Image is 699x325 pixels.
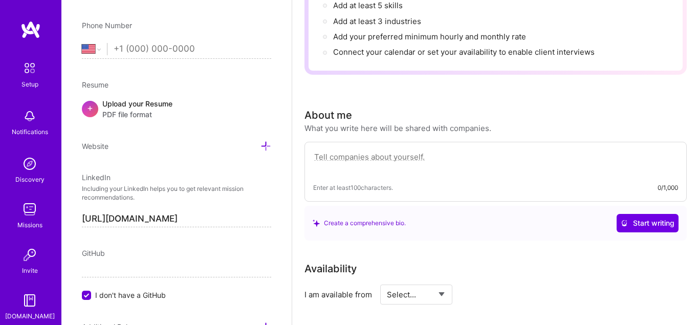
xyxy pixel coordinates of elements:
[19,57,40,79] img: setup
[333,47,595,57] span: Connect your calendar or set your availability to enable client interviews
[82,80,108,89] span: Resume
[82,21,132,30] span: Phone Number
[87,102,93,113] span: +
[5,311,55,321] div: [DOMAIN_NAME]
[333,1,403,10] span: Add at least 5 skills
[21,79,38,90] div: Setup
[617,214,679,232] button: Start writing
[82,173,111,182] span: LinkedIn
[102,109,172,120] span: PDF file format
[304,107,352,123] div: About me
[82,142,108,150] span: Website
[102,98,172,120] div: Upload your Resume
[22,265,38,276] div: Invite
[333,32,526,41] span: Add your preferred minimum hourly and monthly rate
[19,290,40,311] img: guide book
[621,218,674,228] span: Start writing
[15,174,45,185] div: Discovery
[19,106,40,126] img: bell
[333,16,421,26] span: Add at least 3 industries
[19,199,40,220] img: teamwork
[621,220,628,227] i: icon CrystalBallWhite
[19,245,40,265] img: Invite
[20,20,41,39] img: logo
[658,182,678,193] div: 0/1,000
[17,220,42,230] div: Missions
[12,126,48,137] div: Notifications
[82,249,105,257] span: GitHub
[82,185,271,202] p: Including your LinkedIn helps you to get relevant mission recommendations.
[313,220,320,227] i: icon SuggestedTeams
[95,290,166,300] span: I don't have a GitHub
[304,289,372,300] div: I am available from
[19,154,40,174] img: discovery
[304,123,491,134] div: What you write here will be shared with companies.
[304,261,357,276] div: Availability
[313,218,406,228] div: Create a comprehensive bio.
[313,182,393,193] span: Enter at least 100 characters.
[82,98,271,120] div: +Upload your ResumePDF file format
[114,34,271,64] input: +1 (000) 000-0000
